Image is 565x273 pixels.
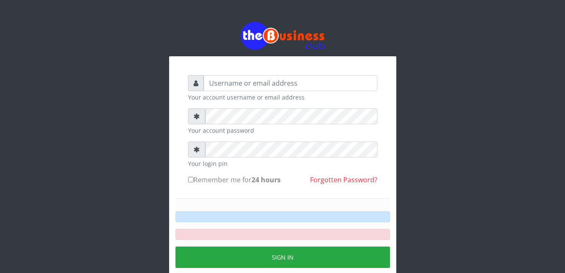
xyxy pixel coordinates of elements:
[310,175,377,184] a: Forgotten Password?
[204,75,377,91] input: Username or email address
[188,175,281,185] label: Remember me for
[175,247,390,268] button: Sign in
[188,126,377,135] small: Your account password
[188,93,377,102] small: Your account username or email address
[252,175,281,184] b: 24 hours
[188,177,194,182] input: Remember me for24 hours
[188,159,377,168] small: Your login pin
